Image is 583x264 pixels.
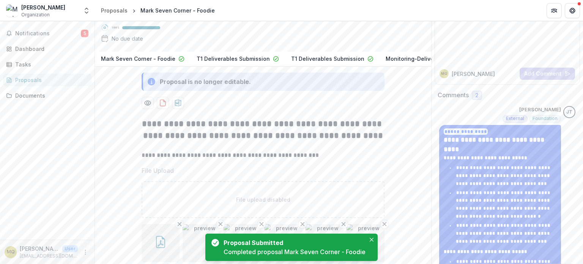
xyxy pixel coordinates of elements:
button: Add Comment [520,68,575,80]
div: Tasks [15,60,85,68]
img: preview [224,224,262,262]
button: Remove File [339,220,348,229]
span: External [506,116,524,121]
button: More [81,248,90,257]
button: Partners [547,3,562,18]
div: Dashboard [15,45,85,53]
div: Documents [15,92,85,100]
div: Completed proposal Mark Seven Corner - Foodie [224,247,366,256]
div: Mark Seven Corner - Foodie [140,6,215,14]
div: Mark Ng Jun Qi [441,72,447,76]
div: Proposal is no longer editable. [160,77,251,86]
p: [PERSON_NAME] [452,70,495,78]
a: Tasks [3,58,91,71]
a: Proposals [3,74,91,86]
p: File upload disabled [236,196,290,204]
img: preview [265,224,303,262]
span: Notifications [15,30,81,37]
button: Get Help [565,3,580,18]
button: Remove File [380,220,389,229]
div: Proposals [101,6,128,14]
p: Mark Seven Corner - Foodie [101,55,175,63]
img: preview [347,224,384,262]
img: preview [306,224,343,262]
img: Mark Ng Jun Qi [6,5,18,17]
nav: breadcrumb [98,5,218,16]
button: Remove File [216,220,225,229]
p: [EMAIL_ADDRESS][DOMAIN_NAME] [20,253,78,259]
p: [PERSON_NAME] [519,106,561,114]
p: User [62,245,78,252]
button: download-proposal [172,97,184,109]
button: download-proposal [157,97,169,109]
div: Proposals [15,76,85,84]
button: Notifications5 [3,27,91,40]
p: 100 % [112,25,119,30]
button: Close [367,235,376,244]
p: File Upload [142,166,174,175]
div: Mark Ng Jun Qi [7,250,15,255]
img: preview [183,224,221,262]
a: Dashboard [3,43,91,55]
p: Monitoring-Deliverables Submission [386,55,483,63]
a: Documents [3,89,91,102]
p: T1 Deliverables Submission [197,55,270,63]
button: Remove File [298,220,307,229]
span: 2 [475,92,479,99]
h2: Comments [438,92,469,99]
span: Foundation [533,116,558,121]
button: Open entity switcher [81,3,92,18]
button: Remove File [175,220,184,229]
button: Preview 5a9feac0-aae1-4ca4-84b1-8934604f9298-5.pdf [142,97,154,109]
a: Proposals [98,5,131,16]
div: [PERSON_NAME] [21,3,65,11]
div: Proposal Submitted [224,238,362,247]
span: Organization [21,11,50,18]
p: [PERSON_NAME] [20,245,59,253]
button: Remove File [257,220,266,229]
div: No due date [112,35,143,43]
p: T1 Deliverables Submission [291,55,364,63]
div: Josselyn Tan [566,110,572,115]
span: 5 [81,30,88,37]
